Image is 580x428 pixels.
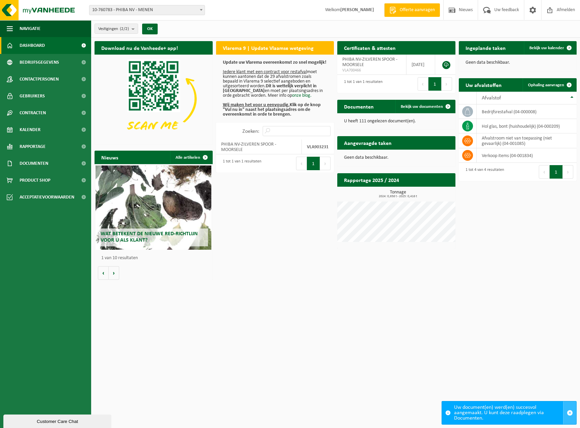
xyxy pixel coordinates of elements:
[529,46,564,50] span: Bekijk uw kalender
[395,100,455,113] a: Bekijk uw documenten
[109,266,119,280] button: Volgende
[466,60,570,65] p: Geen data beschikbaar.
[20,54,59,71] span: Bedrijfsgegevens
[20,37,45,54] span: Dashboard
[342,68,401,73] span: VLA700466
[20,121,41,138] span: Kalender
[320,157,331,170] button: Next
[442,77,452,91] button: Next
[398,7,437,13] span: Offerte aanvragen
[219,156,261,171] div: 1 tot 1 van 1 resultaten
[89,5,205,15] span: 10-760783 - PHIBA NV - MENEN
[528,83,564,87] span: Ophaling aanvragen
[3,413,113,428] iframe: chat widget
[482,95,501,101] span: Afvalstof
[563,165,573,179] button: Next
[223,84,317,93] b: Dit is wettelijk verplicht in [GEOGRAPHIC_DATA]
[20,104,46,121] span: Contracten
[142,24,158,34] button: OK
[384,3,440,17] a: Offerte aanvragen
[337,173,406,186] h2: Rapportage 2025 / 2024
[459,78,508,91] h2: Uw afvalstoffen
[344,155,449,160] p: Geen data beschikbaar.
[20,88,45,104] span: Gebruikers
[337,100,380,113] h2: Documenten
[120,27,129,31] count: (2/2)
[307,145,328,150] strong: VLA903231
[170,151,212,164] a: Alle artikelen
[477,104,577,119] td: bedrijfsrestafval (04-000008)
[98,24,129,34] span: Vestigingen
[89,5,205,15] span: 10-760783 - PHIBA NV - MENEN
[523,78,576,92] a: Ophaling aanvragen
[20,138,46,155] span: Rapportage
[342,57,397,67] span: PHIBA NV-ZILVEREN SPOOR - MOORSELE
[296,157,307,170] button: Previous
[401,104,443,109] span: Bekijk uw documenten
[101,256,209,261] p: 1 van 10 resultaten
[96,165,211,250] a: Wat betekent de nieuwe RED-richtlijn voor u als klant?
[337,136,398,149] h2: Aangevraagde taken
[223,102,321,117] b: Klik op de knop "Vul nu in" naast het plaatsingsadres om de overeenkomst in orde te brengen.
[459,41,512,54] h2: Ingeplande taken
[477,148,577,163] td: verkoop items (04-001834)
[216,41,320,54] h2: Vlarema 9 | Update Vlaamse wetgeving
[524,41,576,55] a: Bekijk uw kalender
[242,129,259,134] label: Zoeken:
[95,55,213,143] img: Download de VHEPlus App
[341,195,455,198] span: 2024: 0,658 t - 2025: 0,416 t
[462,164,504,179] div: 1 tot 4 van 4 resultaten
[340,7,374,12] strong: [PERSON_NAME]
[98,266,109,280] button: Vorige
[292,93,312,98] a: onze blog.
[20,155,48,172] span: Documenten
[418,77,428,91] button: Previous
[428,77,442,91] button: 1
[95,151,125,164] h2: Nieuws
[341,190,455,198] h3: Tonnage
[223,102,290,108] u: Wij maken het voor u eenvoudig.
[95,41,185,54] h2: Download nu de Vanheede+ app!
[550,165,563,179] button: 1
[95,24,138,34] button: Vestigingen(2/2)
[223,60,326,65] b: Update uw Vlarema overeenkomst zo snel mogelijk!
[454,401,563,424] div: Uw document(en) werd(en) succesvol aangemaakt. U kunt deze raadplegen via Documenten.
[337,41,402,54] h2: Certificaten & attesten
[405,186,455,200] a: Bekijk rapportage
[20,172,50,189] span: Product Shop
[216,140,302,154] td: PHIBA NV-ZILVEREN SPOOR - MOORSELE
[341,77,383,91] div: 1 tot 1 van 1 resultaten
[406,55,435,75] td: [DATE]
[477,119,577,133] td: hol glas, bont (huishoudelijk) (04-000209)
[20,189,74,206] span: Acceptatievoorwaarden
[539,165,550,179] button: Previous
[223,60,327,117] p: moet kunnen aantonen dat de 29 afvalstromen zoals bepaald in Vlarema 9 selectief aangeboden en ui...
[223,69,307,74] u: Iedere klant met een contract voor restafval
[20,71,59,88] span: Contactpersonen
[101,231,198,243] span: Wat betekent de nieuwe RED-richtlijn voor u als klant?
[477,133,577,148] td: afvalstroom niet van toepassing (niet gevaarlijk) (04-001085)
[20,20,41,37] span: Navigatie
[344,119,449,124] p: U heeft 111 ongelezen document(en).
[307,157,320,170] button: 1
